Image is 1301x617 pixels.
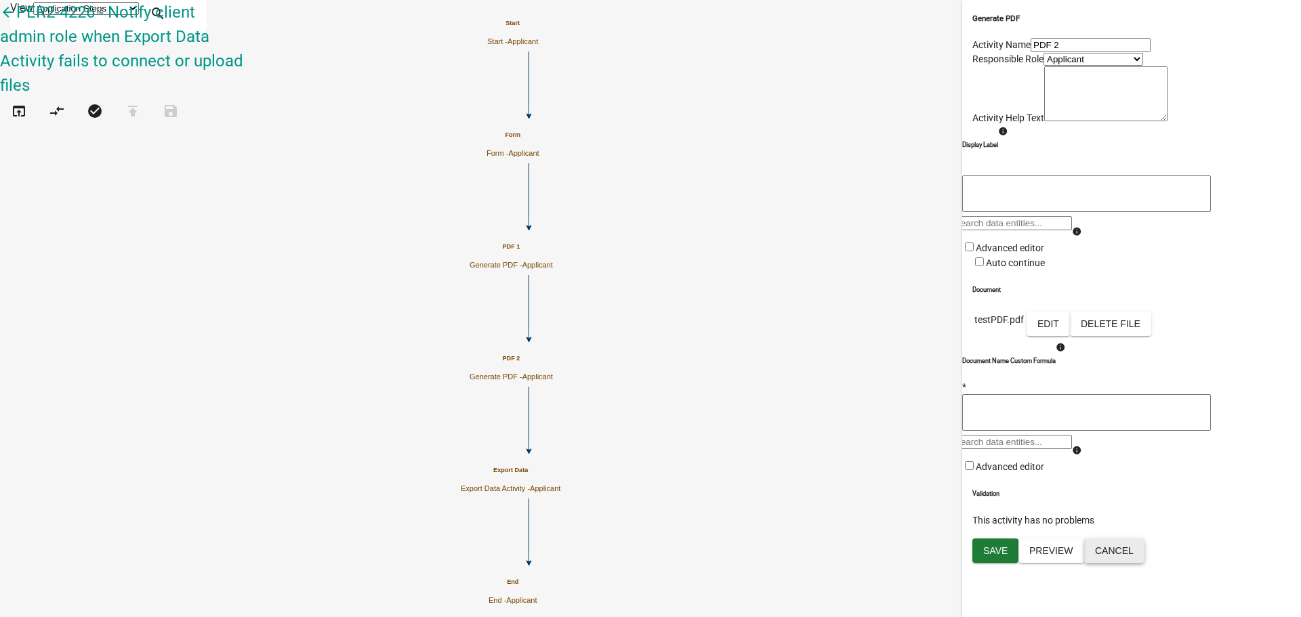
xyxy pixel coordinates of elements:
button: Save [152,98,190,127]
p: testPDF.pdf [974,313,1024,327]
i: compare_arrows [49,103,65,122]
i: check_circle [87,103,103,122]
label: Activity Help Text [972,112,1044,123]
i: save [163,103,179,122]
p: This activity has no problems [972,513,1291,528]
i: info [1072,446,1081,455]
i: open_in_browser [11,103,27,122]
i: publish [125,103,141,122]
button: Preview [1018,538,1084,563]
label: Responsible Role [972,54,1044,64]
button: Auto Layout [38,98,76,127]
i: info [998,127,1008,136]
input: Advanced editor [965,242,974,251]
button: Delete File [1070,312,1151,336]
label: Advanced editor [962,242,1044,253]
label: Advanced editor [962,461,1044,472]
button: Edit [1027,312,1070,336]
input: Search data entities... [952,435,1072,449]
i: info [1072,227,1081,236]
label: Activity Name [972,39,1031,50]
button: No problems [76,98,114,127]
button: Cancel [1084,538,1144,563]
h6: Validation [972,489,1291,498]
i: info [1056,343,1065,352]
label: Auto continue [972,257,1045,268]
h6: Document [972,285,1291,295]
button: Save [972,538,1018,563]
input: Auto continue [975,257,984,266]
span: Save [983,545,1008,556]
input: Search data entities... [952,216,1072,230]
button: Publish [114,98,152,127]
h6: Document Name Custom Formula [962,356,1056,366]
h5: Generate PDF [972,13,1291,24]
h6: Display Label [962,140,998,150]
input: Advanced editor [965,461,974,470]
